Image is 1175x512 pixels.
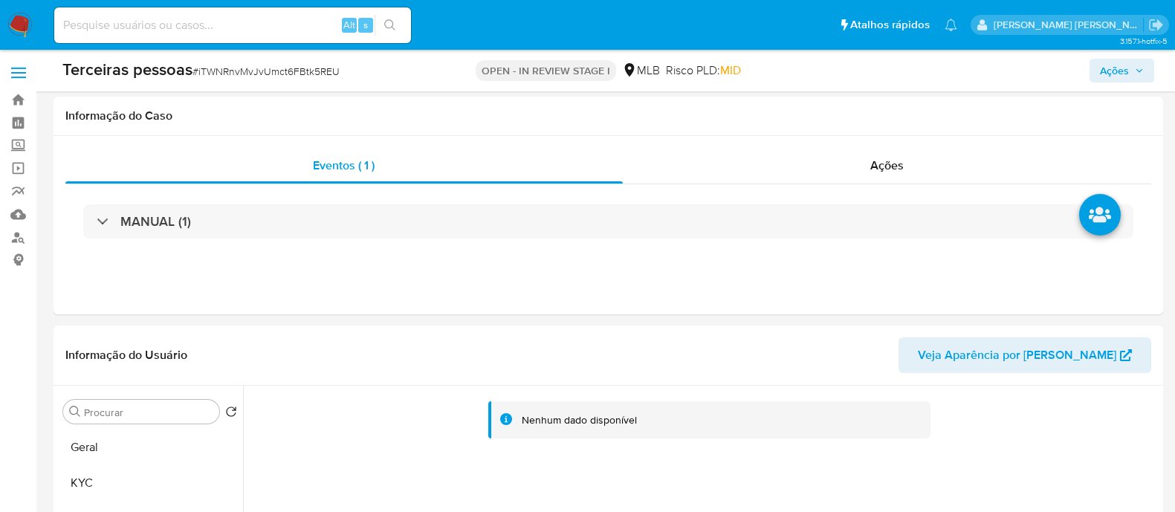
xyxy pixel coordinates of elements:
[65,348,187,363] h1: Informação do Usuário
[522,413,637,427] div: Nenhum dado disponível
[870,157,904,174] span: Ações
[994,18,1144,32] p: anna.almeida@mercadopago.com.br
[720,62,741,79] span: MID
[1090,59,1154,82] button: Ações
[363,18,368,32] span: s
[54,16,411,35] input: Pesquise usuários ou casos...
[120,213,191,230] h3: MANUAL (1)
[899,337,1151,373] button: Veja Aparência por [PERSON_NAME]
[57,430,243,465] button: Geral
[62,57,192,81] b: Terceiras pessoas
[1100,59,1129,82] span: Ações
[225,406,237,422] button: Retornar ao pedido padrão
[666,62,741,79] span: Risco PLD:
[313,157,375,174] span: Eventos ( 1 )
[1148,17,1164,33] a: Sair
[850,17,930,33] span: Atalhos rápidos
[918,337,1116,373] span: Veja Aparência por [PERSON_NAME]
[343,18,355,32] span: Alt
[476,60,616,81] p: OPEN - IN REVIEW STAGE I
[83,204,1133,239] div: MANUAL (1)
[945,19,957,31] a: Notificações
[57,465,243,501] button: KYC
[69,406,81,418] button: Procurar
[84,406,213,419] input: Procurar
[65,108,1151,123] h1: Informação do Caso
[622,62,660,79] div: MLB
[375,15,405,36] button: search-icon
[192,64,340,79] span: # iTWNRnvMvJvUmct6FBtk5REU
